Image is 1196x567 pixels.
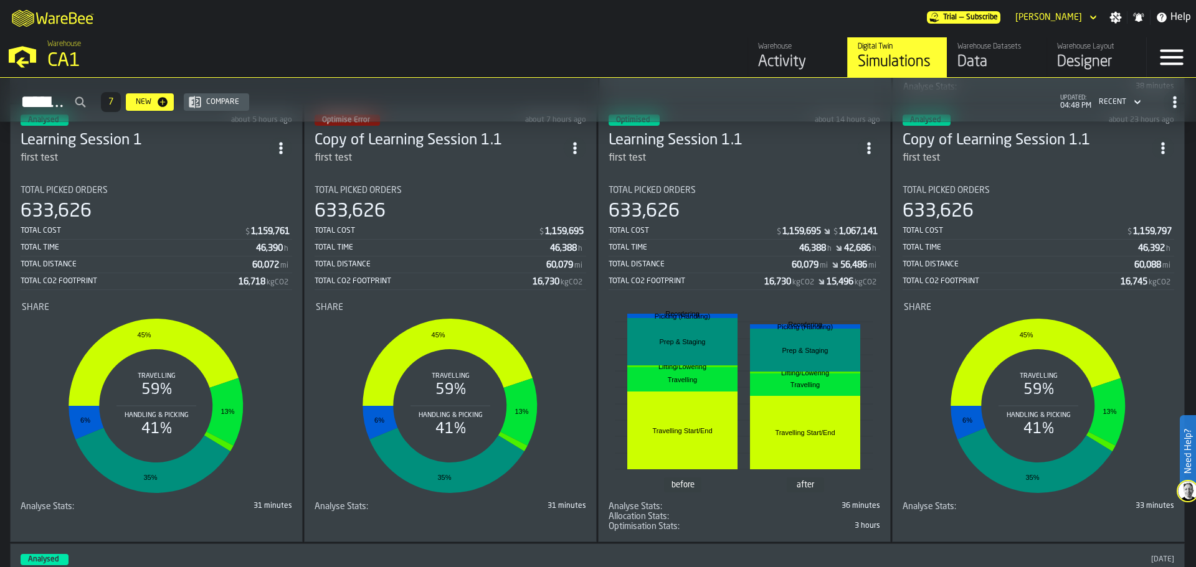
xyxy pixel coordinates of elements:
button: button-Compare [184,93,249,111]
div: Title [903,502,1036,512]
div: Title [609,522,742,532]
a: link-to-/wh/i/76e2a128-1b54-4d66-80d4-05ae4c277723/designer [1046,37,1146,77]
span: kgCO2 [792,278,814,287]
div: Title [903,185,1174,195]
div: first test [609,151,646,166]
span: mi [868,261,876,270]
div: Total Cost [315,227,538,235]
div: Title [22,302,291,312]
div: status-3 2 [21,554,69,565]
div: Stat Value [1134,260,1161,270]
div: ItemListCard-DashboardItemContainer [304,104,597,542]
div: Stat Value [1133,227,1172,237]
div: stat-Optimisation Stats: [609,522,880,532]
span: 7 [108,98,113,106]
span: Warehouse [47,40,81,49]
h3: Learning Session 1.1 [609,131,858,151]
div: Title [315,185,586,195]
span: Share [316,302,343,312]
div: stat-Analyse Stats: [315,502,586,512]
h3: Learning Session 1 [21,131,270,151]
span: h [578,245,582,253]
div: Total Time [21,243,256,252]
div: Stat Value [1138,243,1165,253]
div: Total Distance [21,260,252,269]
div: first test [903,151,1152,166]
div: stat-Allocation Stats: [609,512,880,522]
div: Data [957,52,1037,72]
span: Share [904,302,931,312]
div: Copy of Learning Session 1.1 [315,131,564,151]
div: 31 minutes [159,502,292,510]
div: Total Distance [609,260,792,269]
span: Analyse Stats: [903,502,956,512]
div: stat-Share [22,302,291,499]
div: Total Cost [903,227,1126,235]
span: Total Picked Orders [903,185,990,195]
section: card-SimulationDashboardCard-optimiseError [315,176,586,512]
div: Title [609,512,742,522]
div: first test [609,151,858,166]
div: ItemListCard-DashboardItemContainer [10,104,303,542]
div: Stat Value [1121,277,1147,287]
div: Stat Value [251,227,290,237]
span: $ [245,228,250,237]
div: Warehouse Layout [1057,42,1136,51]
span: Analyse Stats: [315,502,368,512]
div: 633,626 [21,200,92,223]
div: Stat Value [839,227,878,237]
div: stat-Analyse Stats: [609,502,880,512]
text: before [672,480,695,489]
div: Total Distance [903,260,1134,269]
div: Stat Value [840,260,867,270]
a: link-to-/wh/i/76e2a128-1b54-4d66-80d4-05ae4c277723/pricing/ [927,11,1000,24]
div: Warehouse [758,42,837,51]
div: Warehouse Datasets [957,42,1037,51]
div: first test [315,151,564,166]
span: mi [280,261,288,270]
span: h [872,245,876,253]
span: $ [777,228,781,237]
div: first test [903,151,940,166]
span: Optimisation Stats: [609,522,680,532]
div: ItemListCard-DashboardItemContainer [598,104,891,542]
div: Total Cost [609,227,776,235]
div: first test [315,151,352,166]
div: Stat Value [782,227,821,237]
span: Analysed [28,556,59,563]
h3: Copy of Learning Session 1.1 [903,131,1152,151]
div: 633,626 [903,200,974,223]
div: Simulations [858,52,937,72]
div: Designer [1057,52,1136,72]
div: Stat Value [799,243,826,253]
span: Total Picked Orders [315,185,402,195]
span: Total Picked Orders [609,185,696,195]
label: button-toggle-Help [1151,10,1196,25]
div: Stat Value [546,260,573,270]
div: stat-Analyse Stats: [21,502,292,512]
div: Compare [201,98,244,106]
div: stat- [610,302,879,499]
div: Total CO2 Footprint [21,277,239,286]
div: Title [609,502,742,512]
div: Stat Value [533,277,559,287]
a: link-to-/wh/i/76e2a128-1b54-4d66-80d4-05ae4c277723/feed/ [747,37,847,77]
button: button-New [126,93,174,111]
span: updated: [1060,95,1091,101]
span: kgCO2 [561,278,582,287]
span: $ [1127,228,1132,237]
span: $ [539,228,544,237]
div: stat-Total Picked Orders [315,185,586,290]
div: stat-Analyse Stats: [903,502,1174,512]
div: Total Time [315,243,550,252]
a: link-to-/wh/i/76e2a128-1b54-4d66-80d4-05ae4c277723/data [947,37,1046,77]
div: stat-Total Picked Orders [609,185,880,290]
span: Help [1170,10,1191,25]
div: ButtonLoadMore-Load More-Prev-First-Last [96,92,126,112]
div: Menu Subscription [927,11,1000,24]
div: Title [21,185,292,195]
